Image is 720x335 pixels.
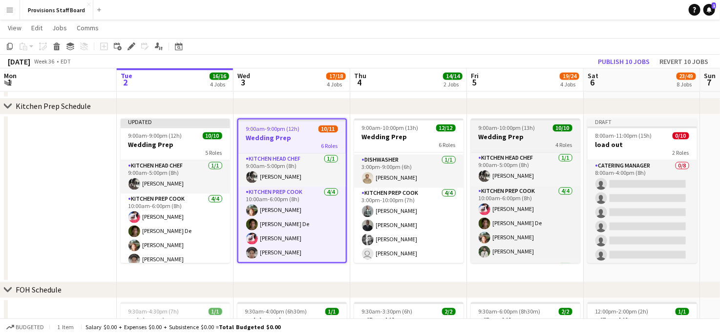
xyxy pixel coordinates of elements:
[560,73,579,80] span: 19/24
[439,142,456,149] span: 6 Roles
[121,119,230,263] app-job-card: Updated9:00am-9:00pm (12h)10/10Wedding Prep5 RolesKitchen Head Chef1/19:00am-5:00pm (8h)[PERSON_N...
[677,81,696,88] div: 8 Jobs
[121,119,230,126] div: Updated
[471,186,580,262] app-card-role: Kitchen Prep Cook4/410:00am-6:00pm (8h)[PERSON_NAME][PERSON_NAME] De[PERSON_NAME][PERSON_NAME]
[321,143,338,150] span: 6 Roles
[246,126,300,133] span: 9:00am-9:00pm (12h)
[16,285,62,295] div: FOH Schedule
[703,4,715,16] a: 1
[354,316,464,325] h3: Office Shift
[443,73,463,80] span: 14/14
[354,188,464,264] app-card-role: Kitchen Prep Cook4/43:00pm-10:00pm (7h)[PERSON_NAME][PERSON_NAME][PERSON_NAME] [PERSON_NAME]
[712,2,716,9] span: 1
[73,21,103,34] a: Comms
[16,102,91,111] div: Kitchen Prep Schedule
[210,73,229,80] span: 16/16
[556,142,572,149] span: 4 Roles
[479,125,535,132] span: 9:00am-10:00pm (13h)
[354,155,464,188] app-card-role: Dishwasher1/13:00pm-9:00pm (6h)[PERSON_NAME]
[327,81,345,88] div: 4 Jobs
[4,21,25,34] a: View
[238,187,346,263] app-card-role: Kitchen Prep Cook4/410:00am-6:00pm (8h)[PERSON_NAME][PERSON_NAME] De[PERSON_NAME][PERSON_NAME]
[673,132,689,140] span: 0/10
[54,323,77,331] span: 1 item
[588,316,697,325] h3: Office Shift
[318,126,338,133] span: 10/11
[238,134,346,143] h3: Wedding Prep
[354,133,464,142] h3: Wedding Prep
[588,141,697,149] h3: load out
[237,119,347,263] app-job-card: 9:00am-9:00pm (12h)10/11Wedding Prep6 RolesKitchen Head Chef1/19:00am-5:00pm (8h)[PERSON_NAME]Kit...
[48,21,71,34] a: Jobs
[121,194,230,270] app-card-role: Kitchen Prep Cook4/410:00am-6:00pm (8h)[PERSON_NAME][PERSON_NAME] De[PERSON_NAME][PERSON_NAME]
[4,72,17,81] span: Mon
[206,149,222,157] span: 5 Roles
[471,72,479,81] span: Fri
[237,72,250,81] span: Wed
[436,125,456,132] span: 12/12
[85,323,280,331] div: Salary $0.00 + Expenses $0.00 + Subsistence $0.00 =
[5,322,45,333] button: Budgeted
[77,23,99,32] span: Comms
[471,119,580,263] app-job-card: 9:00am-10:00pm (13h)10/10Wedding Prep4 RolesKitchen Head Chef1/19:00am-5:00pm (8h)[PERSON_NAME]Ki...
[588,72,598,81] span: Sat
[8,57,30,66] div: [DATE]
[471,153,580,186] app-card-role: Kitchen Head Chef1/19:00am-5:00pm (8h)[PERSON_NAME]
[236,77,250,88] span: 3
[595,308,649,315] span: 12:00pm-2:00pm (2h)
[676,308,689,315] span: 1/1
[471,316,580,325] h3: Office Shift
[20,0,93,20] button: Provisions Staff Board
[8,23,21,32] span: View
[119,77,132,88] span: 2
[595,132,652,140] span: 8:00am-11:00pm (15h)
[588,119,697,126] div: Draft
[2,77,17,88] span: 1
[471,133,580,142] h3: Wedding Prep
[594,55,654,68] button: Publish 10 jobs
[326,73,346,80] span: 17/18
[32,58,57,65] span: Week 36
[442,308,456,315] span: 2/2
[245,308,307,315] span: 9:30am-4:00pm (6h30m)
[209,308,222,315] span: 1/1
[353,77,366,88] span: 4
[121,161,230,194] app-card-role: Kitchen Head Chef1/19:00am-5:00pm (8h)[PERSON_NAME]
[553,125,572,132] span: 10/10
[210,81,229,88] div: 4 Jobs
[673,149,689,157] span: 2 Roles
[362,308,413,315] span: 9:30am-3:30pm (6h)
[704,72,716,81] span: Sun
[31,23,42,32] span: Edit
[238,154,346,187] app-card-role: Kitchen Head Chef1/19:00am-5:00pm (8h)[PERSON_NAME]
[27,21,46,34] a: Edit
[703,77,716,88] span: 7
[469,77,479,88] span: 5
[128,132,182,140] span: 9:00am-9:00pm (12h)
[219,323,280,331] span: Total Budgeted $0.00
[560,81,579,88] div: 4 Jobs
[588,119,697,263] app-job-card: Draft8:00am-11:00pm (15h)0/10load out2 RolesCatering Manager0/88:00am-4:00pm (8h)
[203,132,222,140] span: 10/10
[128,308,179,315] span: 9:30am-4:30pm (7h)
[237,316,347,325] h3: Gela's Work From Home
[61,58,71,65] div: EDT
[121,316,230,325] h3: Gela's Work From Home
[479,308,541,315] span: 9:30am-6:00pm (8h30m)
[52,23,67,32] span: Jobs
[325,308,339,315] span: 1/1
[444,81,462,88] div: 2 Jobs
[354,72,366,81] span: Thu
[354,119,464,263] app-job-card: 9:00am-10:00pm (13h)12/12Wedding Prep6 RolesKitchen Sous Chef1/111:00am-9:00pm (10h)[PERSON_NAME]...
[362,125,419,132] span: 9:00am-10:00pm (13h)
[656,55,712,68] button: Revert 10 jobs
[559,308,572,315] span: 2/2
[677,73,696,80] span: 23/49
[16,324,44,331] span: Budgeted
[121,141,230,149] h3: Wedding Prep
[586,77,598,88] span: 6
